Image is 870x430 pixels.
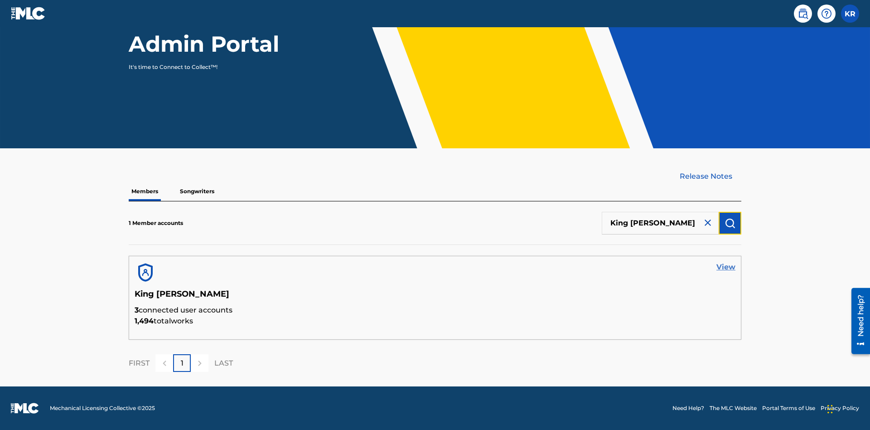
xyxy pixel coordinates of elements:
[602,212,719,235] input: Search Members
[135,316,735,327] p: total works
[817,5,836,23] div: Help
[181,358,184,369] p: 1
[841,5,859,23] div: User Menu
[135,289,735,305] h5: King [PERSON_NAME]
[129,182,161,201] p: Members
[821,404,859,412] a: Privacy Policy
[11,7,46,20] img: MLC Logo
[177,182,217,201] p: Songwriters
[129,63,286,71] p: It's time to Connect to Collect™!
[135,306,139,314] span: 3
[794,5,812,23] a: Public Search
[680,171,741,182] a: Release Notes
[821,8,832,19] img: help
[762,404,815,412] a: Portal Terms of Use
[135,262,156,283] img: account
[129,358,150,369] p: FIRST
[710,404,757,412] a: The MLC Website
[825,386,870,430] iframe: Chat Widget
[50,404,155,412] span: Mechanical Licensing Collective © 2025
[797,8,808,19] img: search
[725,218,735,229] img: Search Works
[214,358,233,369] p: LAST
[716,262,735,273] a: View
[135,305,735,316] p: connected user accounts
[11,403,39,414] img: logo
[827,396,833,423] div: Drag
[129,219,183,227] p: 1 Member accounts
[672,404,704,412] a: Need Help?
[135,317,154,325] span: 1,494
[845,284,870,359] iframe: Resource Center
[702,217,713,228] img: close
